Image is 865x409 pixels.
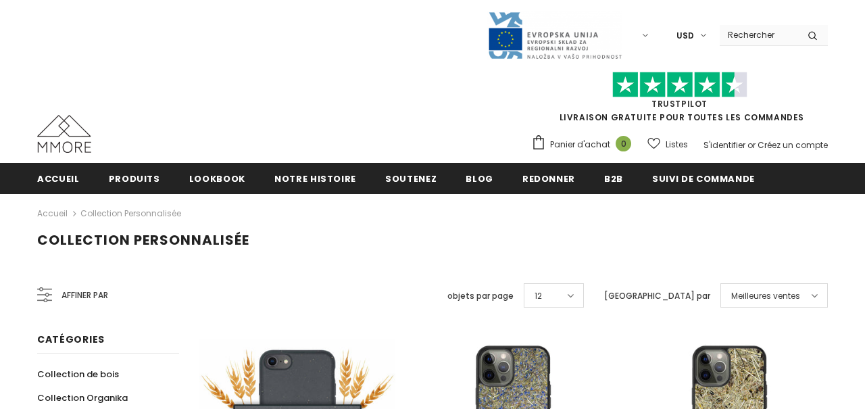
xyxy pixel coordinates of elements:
[109,163,160,193] a: Produits
[612,72,747,98] img: Faites confiance aux étoiles pilotes
[61,288,108,303] span: Affiner par
[550,138,610,151] span: Panier d'achat
[652,163,755,193] a: Suivi de commande
[604,289,710,303] label: [GEOGRAPHIC_DATA] par
[189,172,245,185] span: Lookbook
[466,172,493,185] span: Blog
[37,391,128,404] span: Collection Organika
[666,138,688,151] span: Listes
[37,368,119,381] span: Collection de bois
[604,172,623,185] span: B2B
[522,163,575,193] a: Redonner
[531,78,828,123] span: LIVRAISON GRATUITE POUR TOUTES LES COMMANDES
[189,163,245,193] a: Lookbook
[466,163,493,193] a: Blog
[37,231,249,249] span: Collection personnalisée
[37,163,80,193] a: Accueil
[758,139,828,151] a: Créez un compte
[651,98,708,110] a: TrustPilot
[385,163,437,193] a: soutenez
[447,289,514,303] label: objets par page
[37,333,105,346] span: Catégories
[676,29,694,43] span: USD
[531,135,638,155] a: Panier d'achat 0
[487,11,622,60] img: Javni Razpis
[274,163,356,193] a: Notre histoire
[720,25,797,45] input: Search Site
[604,163,623,193] a: B2B
[535,289,542,303] span: 12
[522,172,575,185] span: Redonner
[616,136,631,151] span: 0
[731,289,800,303] span: Meilleures ventes
[37,172,80,185] span: Accueil
[647,133,688,156] a: Listes
[652,172,755,185] span: Suivi de commande
[747,139,756,151] span: or
[37,206,68,222] a: Accueil
[703,139,745,151] a: S'identifier
[80,208,181,219] a: Collection personnalisée
[37,115,91,153] img: Cas MMORE
[37,362,119,386] a: Collection de bois
[109,172,160,185] span: Produits
[487,29,622,41] a: Javni Razpis
[274,172,356,185] span: Notre histoire
[385,172,437,185] span: soutenez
